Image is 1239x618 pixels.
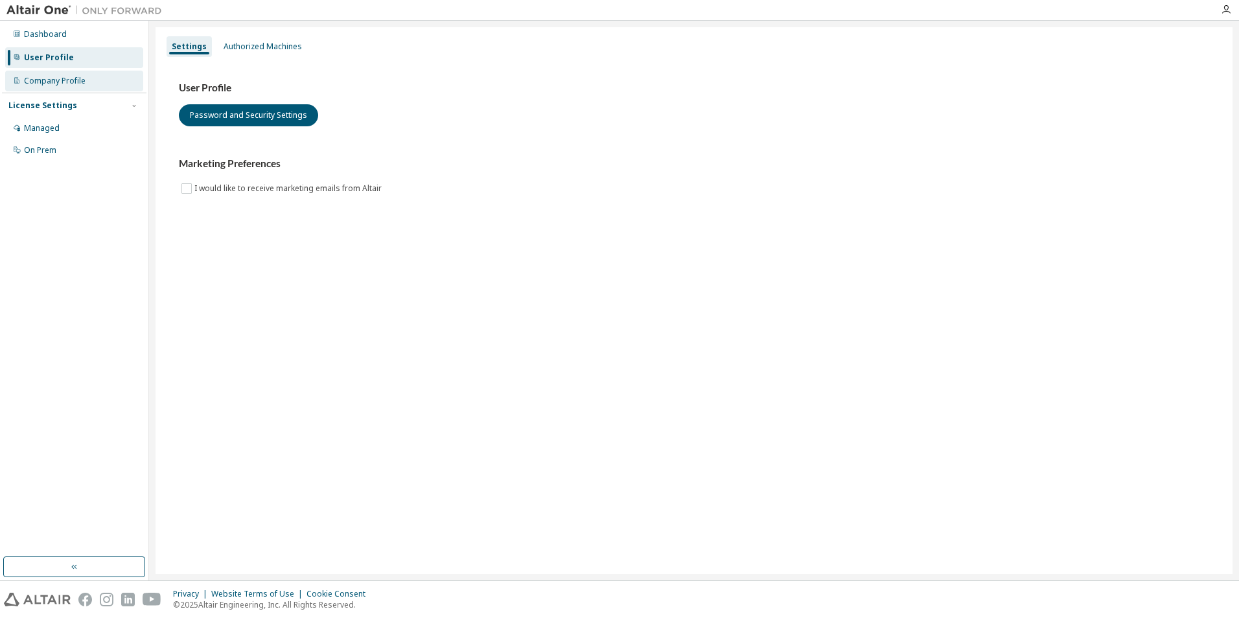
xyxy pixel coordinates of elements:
button: Password and Security Settings [179,104,318,126]
img: instagram.svg [100,593,113,606]
h3: Marketing Preferences [179,157,1209,170]
div: Authorized Machines [224,41,302,52]
img: altair_logo.svg [4,593,71,606]
div: License Settings [8,100,77,111]
img: youtube.svg [143,593,161,606]
img: linkedin.svg [121,593,135,606]
div: Cookie Consent [307,589,373,599]
div: On Prem [24,145,56,155]
div: User Profile [24,52,74,63]
div: Company Profile [24,76,86,86]
div: Privacy [173,589,211,599]
div: Website Terms of Use [211,589,307,599]
div: Settings [172,41,207,52]
label: I would like to receive marketing emails from Altair [194,181,384,196]
h3: User Profile [179,82,1209,95]
img: facebook.svg [78,593,92,606]
div: Managed [24,123,60,133]
p: © 2025 Altair Engineering, Inc. All Rights Reserved. [173,599,373,610]
div: Dashboard [24,29,67,40]
img: Altair One [6,4,168,17]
